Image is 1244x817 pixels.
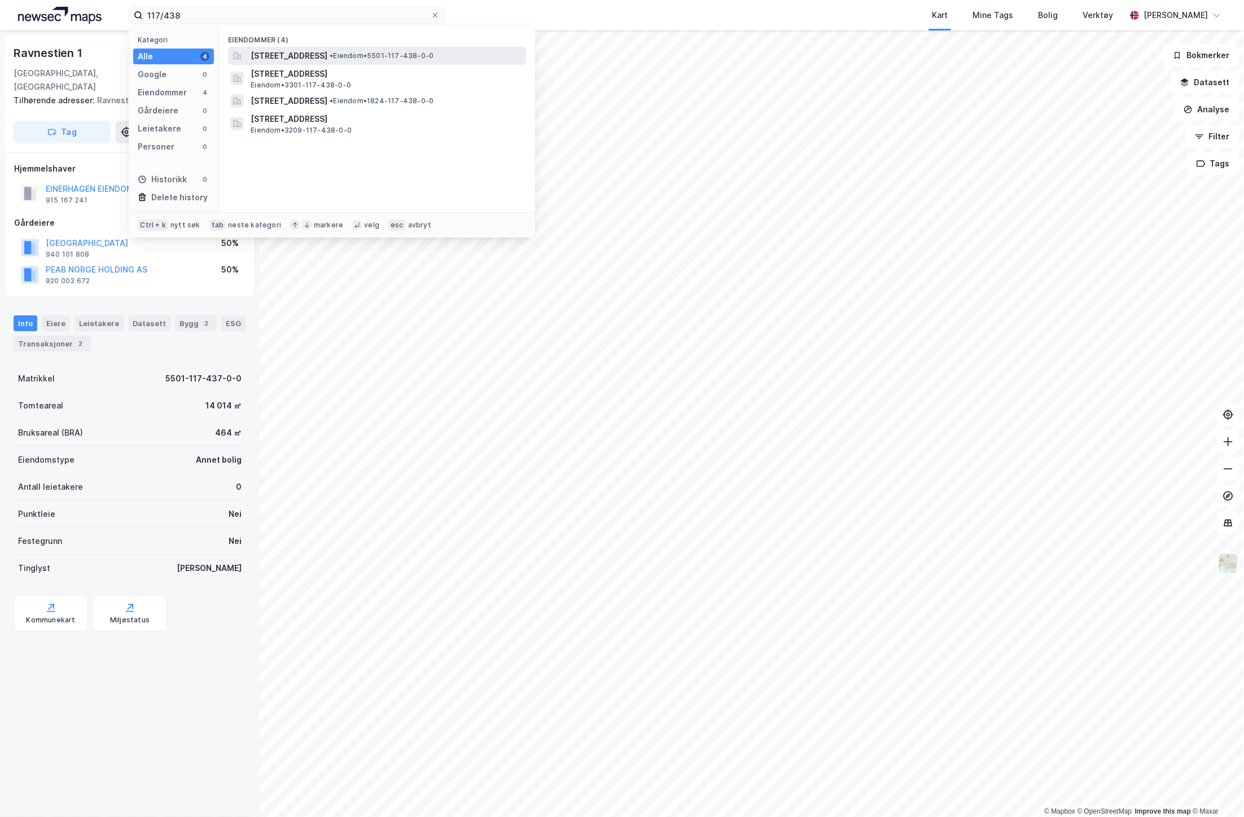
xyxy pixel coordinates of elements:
[138,219,168,231] div: Ctrl + k
[1188,763,1244,817] div: Kontrollprogram for chat
[1077,807,1132,815] a: OpenStreetMap
[110,616,150,625] div: Miljøstatus
[330,96,333,105] span: •
[46,196,87,205] div: 915 167 241
[1185,125,1239,148] button: Filter
[1135,807,1191,815] a: Improve this map
[75,338,86,349] div: 2
[128,315,170,331] div: Datasett
[42,315,70,331] div: Eiere
[18,372,55,385] div: Matrikkel
[251,94,327,108] span: [STREET_ADDRESS]
[251,126,352,135] span: Eiendom • 3209-117-438-0-0
[138,50,153,63] div: Alle
[251,112,522,126] span: [STREET_ADDRESS]
[388,219,406,231] div: esc
[14,216,246,230] div: Gårdeiere
[18,480,83,494] div: Antall leietakere
[251,81,351,90] span: Eiendom • 3301-117-438-0-0
[229,534,242,548] div: Nei
[330,51,333,60] span: •
[215,426,242,440] div: 464 ㎡
[228,221,281,230] div: neste kategori
[1038,8,1058,22] div: Bolig
[138,86,187,99] div: Eiendommer
[14,95,97,105] span: Tilhørende adresser:
[138,36,214,44] div: Kategori
[209,219,226,231] div: tab
[14,315,37,331] div: Info
[1163,44,1239,67] button: Bokmerker
[14,336,91,352] div: Transaksjoner
[138,68,167,81] div: Google
[170,221,200,230] div: nytt søk
[200,142,209,151] div: 0
[330,51,433,60] span: Eiendom • 5501-117-438-0-0
[143,7,431,24] input: Søk på adresse, matrikkel, gårdeiere, leietakere eller personer
[14,121,111,143] button: Tag
[200,106,209,115] div: 0
[229,507,242,521] div: Nei
[251,49,327,63] span: [STREET_ADDRESS]
[14,44,85,62] div: Ravnestien 1
[1217,553,1239,574] img: Z
[46,276,90,285] div: 920 003 672
[138,122,181,135] div: Leietakere
[175,315,217,331] div: Bygg
[205,399,242,412] div: 14 014 ㎡
[236,480,242,494] div: 0
[1144,8,1208,22] div: [PERSON_NAME]
[219,27,535,47] div: Eiendommer (4)
[200,52,209,61] div: 4
[1044,807,1075,815] a: Mapbox
[221,263,239,276] div: 50%
[18,426,83,440] div: Bruksareal (BRA)
[408,221,431,230] div: avbryt
[14,94,237,107] div: Ravnestien 5
[200,88,209,97] div: 4
[165,372,242,385] div: 5501-117-437-0-0
[221,315,246,331] div: ESG
[138,173,187,186] div: Historikk
[18,399,63,412] div: Tomteareal
[18,7,102,24] img: logo.a4113a55bc3d86da70a041830d287a7e.svg
[138,140,174,153] div: Personer
[196,453,242,467] div: Annet bolig
[200,175,209,184] div: 0
[251,67,522,81] span: [STREET_ADDRESS]
[201,318,212,329] div: 2
[18,534,62,548] div: Festegrunn
[314,221,343,230] div: markere
[200,70,209,79] div: 0
[1171,71,1239,94] button: Datasett
[221,236,239,250] div: 50%
[330,96,433,106] span: Eiendom • 1824-117-438-0-0
[200,124,209,133] div: 0
[1188,763,1244,817] iframe: Chat Widget
[151,191,208,204] div: Delete history
[18,507,55,521] div: Punktleie
[1083,8,1113,22] div: Verktøy
[138,104,178,117] div: Gårdeiere
[14,162,246,175] div: Hjemmelshaver
[364,221,379,230] div: velg
[75,315,124,331] div: Leietakere
[18,561,50,575] div: Tinglyst
[46,250,89,259] div: 940 101 808
[1187,152,1239,175] button: Tags
[973,8,1013,22] div: Mine Tags
[1174,98,1239,121] button: Analyse
[177,561,242,575] div: [PERSON_NAME]
[18,453,75,467] div: Eiendomstype
[26,616,75,625] div: Kommunekart
[932,8,948,22] div: Kart
[14,67,150,94] div: [GEOGRAPHIC_DATA], [GEOGRAPHIC_DATA]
